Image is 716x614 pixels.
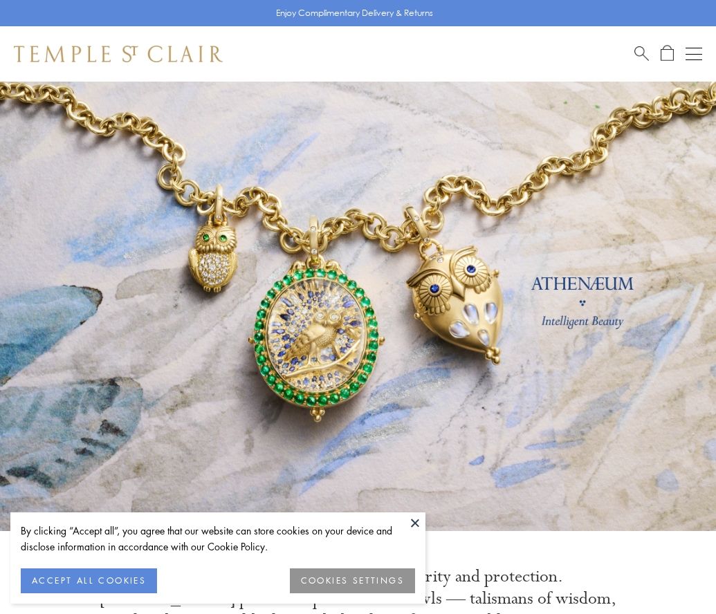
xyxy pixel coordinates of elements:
[290,568,415,593] button: COOKIES SETTINGS
[634,45,649,62] a: Search
[21,523,415,555] div: By clicking “Accept all”, you agree that our website can store cookies on your device and disclos...
[686,46,702,62] button: Open navigation
[21,568,157,593] button: ACCEPT ALL COOKIES
[276,6,433,20] p: Enjoy Complimentary Delivery & Returns
[661,45,674,62] a: Open Shopping Bag
[14,46,223,62] img: Temple St. Clair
